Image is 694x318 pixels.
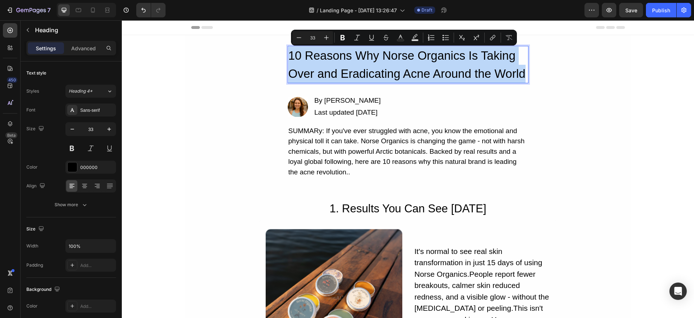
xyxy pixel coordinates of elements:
p: 7 [47,6,51,14]
p: Advanced [71,44,96,52]
div: 000000 [80,164,114,171]
button: 7 [3,3,54,17]
button: Save [619,3,643,17]
div: Editor contextual toolbar [291,30,517,46]
p: Heading [35,26,113,34]
div: Padding [26,262,43,268]
button: Publish [646,3,676,17]
div: By [PERSON_NAME] [192,75,260,86]
iframe: Design area [122,20,694,318]
span: Heading 4* [69,88,93,94]
div: Size [26,124,46,134]
input: Auto [66,239,116,253]
img: Alt image [166,76,186,97]
div: Beta [5,132,17,138]
div: Publish [652,7,670,14]
div: Text style [26,70,46,76]
button: Show more [26,198,116,211]
div: Sans-serif [80,107,114,114]
div: Color [26,164,38,170]
div: Size [26,224,46,234]
p: 10 Reasons Why Norse Organics Is Taking Over and Eradicating Acne Around the World [167,26,406,62]
span: Save [625,7,637,13]
h2: Rich Text Editor. Editing area: main [166,26,407,63]
span: / [317,7,318,14]
div: SUMMARy: If you've ever struggled with acne, you know the emotional and physical toll it can take... [166,105,407,158]
div: Last updated [DATE] [192,86,260,98]
span: Landing Page - [DATE] 13:26:47 [320,7,397,14]
div: Background [26,285,61,294]
div: Color [26,303,38,309]
div: Width [26,243,38,249]
div: Open Intercom Messenger [669,283,687,300]
div: Font [26,107,35,113]
div: Styles [26,88,39,94]
div: 450 [7,77,17,83]
div: Add... [80,262,114,269]
button: Heading 4* [65,85,116,98]
div: Show more [55,201,88,208]
p: Settings [36,44,56,52]
div: Add... [80,303,114,310]
span: Draft [421,7,432,13]
div: Align [26,181,47,191]
h2: 1. Results You Can See [DATE] [138,179,434,198]
div: Undo/Redo [136,3,166,17]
